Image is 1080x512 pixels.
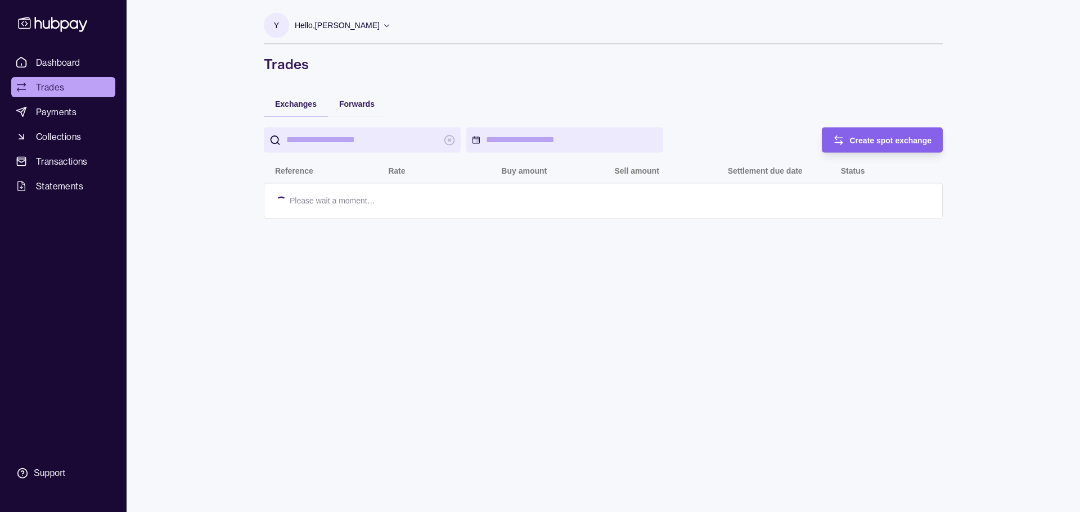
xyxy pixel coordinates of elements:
span: Transactions [36,155,88,168]
h1: Trades [264,55,943,73]
p: Y [274,19,279,31]
a: Support [11,461,115,485]
a: Payments [11,102,115,122]
button: Create spot exchange [822,127,943,152]
span: Dashboard [36,56,80,69]
span: Forwards [339,99,375,108]
span: Exchanges [275,99,317,108]
span: Collections [36,130,81,143]
p: Status [841,166,865,175]
a: Collections [11,126,115,147]
span: Payments [36,105,76,119]
input: search [286,127,438,152]
span: Statements [36,179,83,193]
p: Hello, [PERSON_NAME] [295,19,380,31]
span: Trades [36,80,64,94]
a: Statements [11,176,115,196]
p: Sell amount [614,166,659,175]
p: Rate [388,166,405,175]
a: Transactions [11,151,115,171]
span: Create spot exchange [850,136,932,145]
p: Reference [275,166,313,175]
p: Settlement due date [728,166,803,175]
p: Buy amount [501,166,547,175]
a: Dashboard [11,52,115,73]
p: Please wait a moment… [290,194,375,207]
div: Support [34,467,65,479]
a: Trades [11,77,115,97]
